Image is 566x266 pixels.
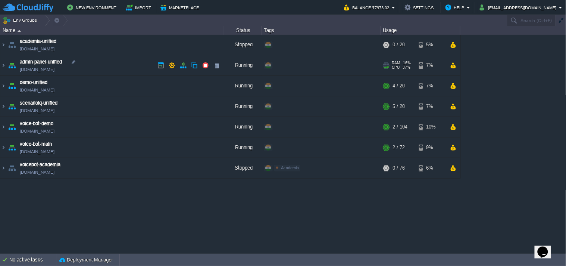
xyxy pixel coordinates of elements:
div: Usage [381,26,460,35]
img: AMDAwAAAACH5BAEAAAAALAAAAAABAAEAAAICRAEAOw== [0,76,6,96]
img: AMDAwAAAACH5BAEAAAAALAAAAAABAAEAAAICRAEAOw== [7,137,17,158]
a: [DOMAIN_NAME] [20,66,54,73]
div: Running [224,55,262,75]
div: 0 / 20 [393,35,405,55]
div: 7% [419,96,443,117]
a: scenarioiq-unified [20,99,57,107]
div: Running [224,137,262,158]
div: 7% [419,55,443,75]
img: CloudJiffy [3,3,53,12]
img: AMDAwAAAACH5BAEAAAAALAAAAAABAAEAAAICRAEAOw== [18,30,21,32]
div: Stopped [224,158,262,178]
div: Running [224,117,262,137]
img: AMDAwAAAACH5BAEAAAAALAAAAAABAAEAAAICRAEAOw== [7,35,17,55]
div: 5 / 20 [393,96,405,117]
img: AMDAwAAAACH5BAEAAAAALAAAAAABAAEAAAICRAEAOw== [0,55,6,75]
div: 7% [419,76,443,96]
a: [DOMAIN_NAME] [20,107,54,114]
div: 6% [419,158,443,178]
div: Running [224,76,262,96]
button: Balance ₹7973.02 [344,3,392,12]
div: 2 / 72 [393,137,405,158]
div: 2 / 104 [393,117,407,137]
img: AMDAwAAAACH5BAEAAAAALAAAAAABAAEAAAICRAEAOw== [0,35,6,55]
button: Env Groups [3,15,40,25]
span: CPU [392,65,400,70]
div: 5% [419,35,443,55]
button: Import [126,3,154,12]
div: Name [1,26,224,35]
a: [DOMAIN_NAME] [20,86,54,94]
iframe: chat widget [535,236,559,259]
button: Help [445,3,467,12]
button: Settings [405,3,436,12]
div: No active tasks [9,254,56,266]
div: Stopped [224,35,262,55]
a: [DOMAIN_NAME] [20,45,54,53]
a: [DOMAIN_NAME] [20,148,54,155]
img: AMDAwAAAACH5BAEAAAAALAAAAAABAAEAAAICRAEAOw== [7,55,17,75]
button: Deployment Manager [59,256,113,264]
img: AMDAwAAAACH5BAEAAAAALAAAAAABAAEAAAICRAEAOw== [7,158,17,178]
span: 37% [403,65,411,70]
div: Status [225,26,261,35]
a: voice-bot-demo [20,120,53,127]
div: 4 / 20 [393,76,405,96]
a: [DOMAIN_NAME] [20,127,54,135]
img: AMDAwAAAACH5BAEAAAAALAAAAAABAAEAAAICRAEAOw== [0,158,6,178]
span: RAM [392,61,400,65]
a: academia-unified [20,38,56,45]
div: Tags [262,26,381,35]
a: voice-bot-main [20,140,52,148]
img: AMDAwAAAACH5BAEAAAAALAAAAAABAAEAAAICRAEAOw== [0,96,6,117]
a: [DOMAIN_NAME] [20,168,54,176]
div: 9% [419,137,443,158]
a: admin-panel-unified [20,58,62,66]
a: demo-unified [20,79,47,86]
a: voicebot-academia [20,161,60,168]
div: 10% [419,117,443,137]
img: AMDAwAAAACH5BAEAAAAALAAAAAABAAEAAAICRAEAOw== [0,117,6,137]
div: 0 / 76 [393,158,405,178]
button: Marketplace [160,3,201,12]
img: AMDAwAAAACH5BAEAAAAALAAAAAABAAEAAAICRAEAOw== [7,76,17,96]
img: AMDAwAAAACH5BAEAAAAALAAAAAABAAEAAAICRAEAOw== [0,137,6,158]
span: 16% [403,61,411,65]
span: Academia [281,166,299,170]
button: [EMAIL_ADDRESS][DOMAIN_NAME] [480,3,559,12]
img: AMDAwAAAACH5BAEAAAAALAAAAAABAAEAAAICRAEAOw== [7,117,17,137]
div: Running [224,96,262,117]
button: New Environment [67,3,119,12]
img: AMDAwAAAACH5BAEAAAAALAAAAAABAAEAAAICRAEAOw== [7,96,17,117]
